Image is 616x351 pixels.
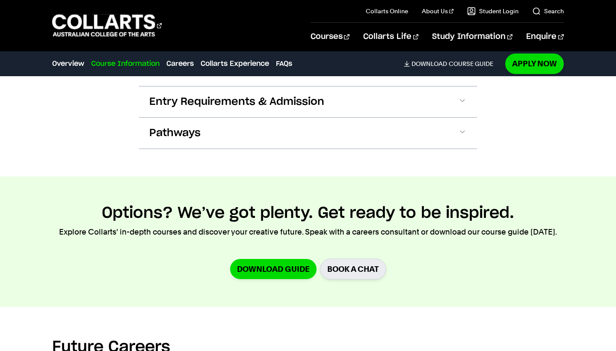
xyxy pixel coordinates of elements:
a: Enquire [526,23,563,51]
h2: Options? We’ve got plenty. Get ready to be inspired. [102,204,514,223]
a: Courses [311,23,349,51]
a: Collarts Experience [201,59,269,69]
a: About Us [422,7,453,15]
button: Entry Requirements & Admission [139,86,477,117]
p: Explore Collarts' in-depth courses and discover your creative future. Speak with a careers consul... [59,226,557,238]
button: Pathways [139,118,477,149]
a: Apply Now [505,54,564,74]
a: Download Guide [230,259,317,279]
a: Overview [52,59,84,69]
a: Collarts Online [366,7,408,15]
div: Go to homepage [52,13,162,38]
a: Course Information [91,59,160,69]
a: FAQs [276,59,292,69]
span: Download [412,60,447,68]
span: Pathways [149,126,201,140]
a: Student Login [467,7,518,15]
a: BOOK A CHAT [320,259,386,280]
span: Entry Requirements & Admission [149,95,324,109]
a: DownloadCourse Guide [404,60,500,68]
a: Collarts Life [363,23,418,51]
a: Careers [166,59,194,69]
a: Search [532,7,564,15]
a: Study Information [432,23,512,51]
